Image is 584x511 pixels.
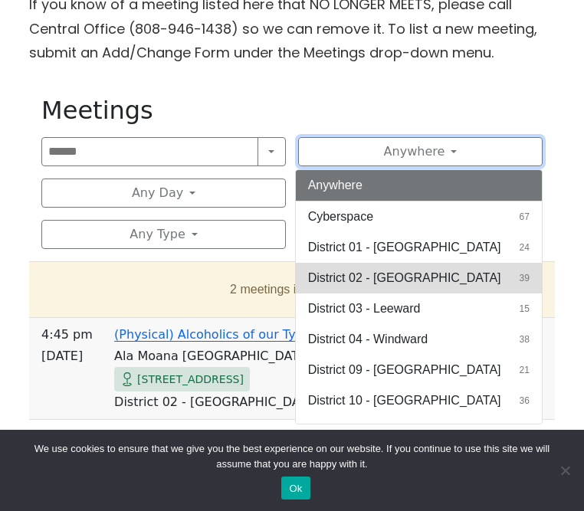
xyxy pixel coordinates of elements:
button: District 09 - [GEOGRAPHIC_DATA]21 results [296,355,542,385]
span: District 17 - [GEOGRAPHIC_DATA] [308,422,501,441]
span: 24 results [520,241,530,254]
button: District 03 - Leeward15 results [296,293,542,324]
button: Search [258,137,286,166]
span: No [557,463,573,478]
button: Any Day [41,179,286,208]
div: Anywhere [295,169,543,425]
span: 5:00 PM [41,426,93,447]
button: District 17 - [GEOGRAPHIC_DATA]30 results [296,416,542,447]
span: We use cookies to ensure that we give you the best experience on our website. If you continue to ... [23,441,561,472]
button: Anywhere [298,137,543,166]
td: Ala Moana [GEOGRAPHIC_DATA] [35,346,549,367]
span: District 01 - [GEOGRAPHIC_DATA] [308,238,501,257]
span: District 03 - Leeward [308,300,421,318]
span: [STREET_ADDRESS] [137,370,244,389]
button: District 02 - [GEOGRAPHIC_DATA]39 results [296,263,542,293]
span: 67 results [520,210,530,224]
button: Anywhere [296,170,542,201]
span: 4:45 PM [41,324,93,346]
button: District 10 - [GEOGRAPHIC_DATA]36 results [296,385,542,416]
input: Search [41,137,258,166]
span: District 02 - [GEOGRAPHIC_DATA] [308,269,501,287]
button: Ok [281,477,310,500]
td: District 02 - [GEOGRAPHIC_DATA] [35,391,549,413]
span: 15 results [520,302,530,316]
button: District 01 - [GEOGRAPHIC_DATA]24 results [296,232,542,263]
button: Any Type [41,220,286,249]
span: District 04 - Windward [308,330,428,349]
span: 38 results [520,332,530,346]
span: District 09 - [GEOGRAPHIC_DATA] [308,361,501,379]
span: [DATE] [41,346,93,367]
span: District 10 - [GEOGRAPHIC_DATA] [308,391,501,410]
span: Cyberspace [308,208,373,226]
button: Cyberspace67 results [296,201,542,232]
button: District 04 - Windward38 results [296,324,542,355]
span: 36 results [520,394,530,408]
span: 21 results [520,363,530,377]
button: 2 meetings in progress [41,268,543,311]
a: (Physical) Alcoholics of our Type [114,327,311,342]
h1: Meetings [41,96,543,125]
span: 39 results [520,271,530,285]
